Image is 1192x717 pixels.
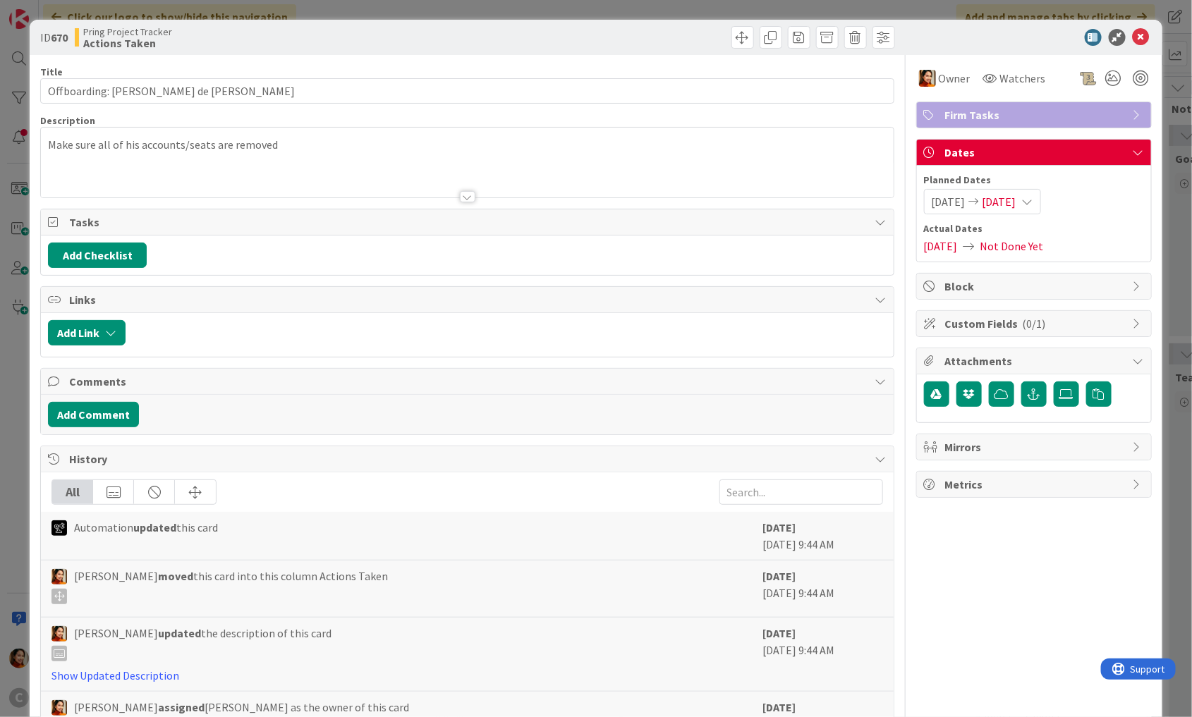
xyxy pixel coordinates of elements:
[924,173,1144,188] span: Planned Dates
[51,668,179,682] a: Show Updated Description
[945,315,1126,332] span: Custom Fields
[719,479,883,505] input: Search...
[763,568,883,610] div: [DATE] 9:44 AM
[74,625,332,661] span: [PERSON_NAME] the description of this card
[763,700,796,714] b: [DATE]
[69,214,868,231] span: Tasks
[52,480,93,504] div: All
[48,243,147,268] button: Add Checklist
[83,26,172,37] span: Pring Project Tracker
[945,106,1126,123] span: Firm Tasks
[763,626,796,640] b: [DATE]
[763,520,796,534] b: [DATE]
[763,569,796,583] b: [DATE]
[939,70,971,87] span: Owner
[945,476,1126,493] span: Metrics
[983,193,1016,210] span: [DATE]
[1023,317,1046,331] span: ( 0/1 )
[48,320,126,345] button: Add Link
[51,30,68,44] b: 670
[83,37,172,49] b: Actions Taken
[69,373,868,390] span: Comments
[158,626,201,640] b: updated
[932,193,966,210] span: [DATE]
[40,78,894,104] input: type card name here...
[30,2,64,19] span: Support
[69,291,868,308] span: Links
[945,353,1126,369] span: Attachments
[924,221,1144,236] span: Actual Dates
[763,519,883,553] div: [DATE] 9:44 AM
[980,238,1044,255] span: Not Done Yet
[48,402,139,427] button: Add Comment
[1000,70,1046,87] span: Watchers
[945,278,1126,295] span: Block
[945,439,1126,455] span: Mirrors
[158,700,205,714] b: assigned
[69,451,868,467] span: History
[51,569,67,584] img: PM
[919,70,936,87] img: PM
[51,700,67,716] img: PM
[763,625,883,684] div: [DATE] 9:44 AM
[74,519,218,536] span: Automation this card
[48,137,887,153] p: Make sure all of his accounts/seats are removed
[158,569,193,583] b: moved
[51,626,67,642] img: PM
[40,29,68,46] span: ID
[924,238,958,255] span: [DATE]
[74,568,388,604] span: [PERSON_NAME] this card into this column Actions Taken
[945,144,1126,161] span: Dates
[40,114,95,127] span: Description
[40,66,63,78] label: Title
[133,520,176,534] b: updated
